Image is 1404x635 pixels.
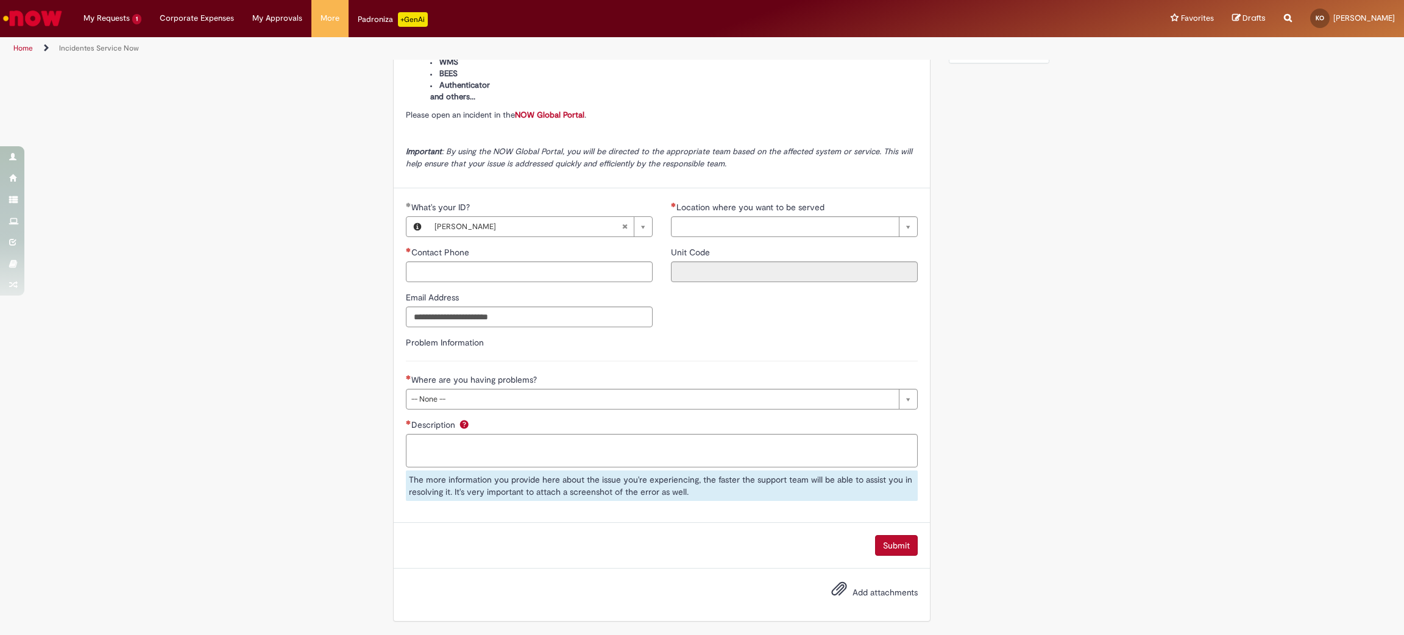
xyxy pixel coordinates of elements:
span: Where are you having problems? [411,374,539,385]
input: Contact Phone [406,261,653,282]
input: Unit Code [671,261,918,282]
span: My Approvals [252,12,302,24]
span: Read only - Unit Code [671,247,712,258]
img: ServiceNow [1,6,64,30]
button: Submit [875,535,918,556]
div: Padroniza [358,12,428,27]
abbr: Clear field What's your ID? [615,217,634,236]
span: Required [671,202,676,207]
a: Incidentes Service Now [59,43,139,53]
span: Required [406,375,411,380]
span: Required [406,247,411,252]
span: Required - Location where you want to be served [676,202,827,213]
label: Read only - Unit Code [671,246,712,258]
span: More [321,12,339,24]
span: WMS [439,57,458,67]
span: Authenticator [439,80,490,90]
span: My Requests [83,12,130,24]
span: KO [1316,14,1324,22]
span: Required [406,420,411,425]
span: Please open an incident in the . [406,110,586,120]
input: Email Address [406,307,653,327]
textarea: Description [406,434,918,467]
span: Favorites [1181,12,1214,24]
span: Description [411,419,458,430]
span: : By using the NOW Global Portal, you will be directed to the appropriate team based on the affec... [406,146,912,169]
span: and others... [430,91,475,102]
a: NOW Global Portal [515,110,584,120]
span: [PERSON_NAME] [1333,13,1395,23]
span: BEES [439,68,458,79]
span: Required Filled [406,202,411,207]
a: [PERSON_NAME]Clear field What's your ID? [428,217,652,236]
label: Problem Information [406,337,484,348]
span: Add attachments [853,587,918,598]
a: Home [13,43,33,53]
span: Corporate Expenses [160,12,234,24]
button: What's your ID?, Preview this record Kalliandru Oliveira [406,217,428,236]
div: The more information you provide here about the issue you're experiencing, the faster the support... [406,470,918,501]
span: Contact Phone [411,247,472,258]
a: Drafts [1232,13,1266,24]
span: 1 [132,14,141,24]
span: Help for Description [457,419,472,429]
span: What's your ID?, Kalliandru Oliveira [411,202,472,213]
span: -- None -- [411,389,893,409]
span: [PERSON_NAME] [434,217,622,236]
span: Drafts [1243,12,1266,24]
button: Add attachments [828,578,850,606]
strong: Important [406,146,442,157]
p: +GenAi [398,12,428,27]
span: Email Address [406,292,461,303]
ul: Page breadcrumbs [9,37,927,60]
a: Clear field Location where you want to be served [671,216,918,237]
